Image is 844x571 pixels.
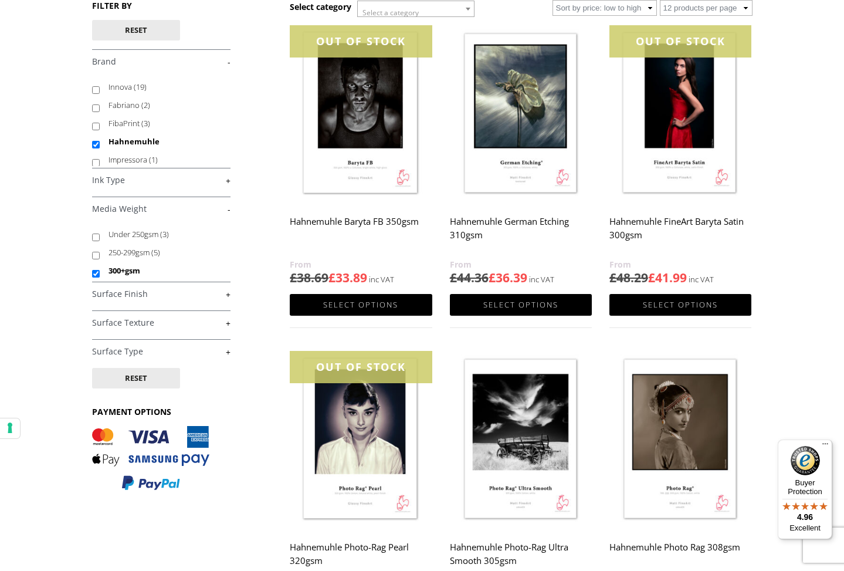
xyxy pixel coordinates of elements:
span: 4.96 [797,512,813,522]
span: £ [609,269,616,286]
img: Hahnemuhle Baryta FB 350gsm [290,25,432,203]
label: Innova [109,78,219,96]
span: (1) [149,154,158,165]
bdi: 38.69 [290,269,328,286]
span: £ [489,269,496,286]
span: (3) [160,229,169,239]
h4: Surface Finish [92,282,231,305]
a: Hahnemuhle German Etching 310gsm £44.36£36.39 [450,25,592,286]
bdi: 41.99 [648,269,687,286]
h2: Hahnemuhle German Etching 310gsm [450,211,592,258]
label: Fabriano [109,96,219,114]
a: + [92,346,231,357]
label: Hahnemuhle [109,133,219,151]
h4: Ink Type [92,168,231,191]
h2: Hahnemuhle FineArt Baryta Satin 300gsm [609,211,751,258]
bdi: 33.89 [328,269,367,286]
p: Excellent [778,523,832,533]
bdi: 48.29 [609,269,648,286]
span: (5) [151,247,160,258]
span: (19) [134,82,147,92]
span: £ [648,269,655,286]
img: Trusted Shops Trustmark [791,446,820,475]
span: Select a category [362,8,419,18]
img: Hahnemuhle Photo-Rag Pearl 320gsm [290,351,432,529]
a: Select options for “Hahnemuhle German Etching 310gsm” [450,294,592,316]
h3: Select category [290,1,351,12]
span: (3) [141,118,150,129]
h4: Media Weight [92,197,231,220]
div: OUT OF STOCK [609,25,751,58]
h4: Surface Texture [92,310,231,334]
img: Hahnemuhle Photo-Rag Ultra Smooth 305gsm [450,351,592,529]
label: Impressora [109,151,219,169]
button: Menu [818,440,832,454]
div: OUT OF STOCK [290,25,432,58]
span: £ [290,269,297,286]
h4: Brand [92,49,231,73]
a: Select options for “Hahnemuhle FineArt Baryta Satin 300gsm” [609,294,751,316]
img: Hahnemuhle Photo Rag 308gsm [609,351,751,529]
div: OUT OF STOCK [290,351,432,383]
a: Select options for “Hahnemuhle Baryta FB 350gsm” [290,294,432,316]
img: Hahnemuhle German Etching 310gsm [450,25,592,203]
h3: PAYMENT OPTIONS [92,406,231,417]
label: Under 250gsm [109,225,219,244]
a: - [92,56,231,67]
span: (2) [141,100,150,110]
a: + [92,289,231,300]
a: + [92,317,231,329]
a: - [92,204,231,215]
label: 300+gsm [109,262,219,280]
h4: Surface Type [92,339,231,363]
a: + [92,175,231,186]
img: Hahnemuhle FineArt Baryta Satin 300gsm [609,25,751,203]
a: OUT OF STOCK Hahnemuhle FineArt Baryta Satin 300gsm £48.29£41.99 [609,25,751,286]
button: Reset [92,368,180,388]
span: £ [450,269,457,286]
bdi: 36.39 [489,269,527,286]
a: OUT OF STOCK Hahnemuhle Baryta FB 350gsm £38.69£33.89 [290,25,432,286]
span: £ [328,269,335,286]
p: Buyer Protection [778,478,832,496]
bdi: 44.36 [450,269,489,286]
h2: Hahnemuhle Baryta FB 350gsm [290,211,432,258]
label: FibaPrint [109,114,219,133]
img: PAYMENT OPTIONS [92,426,209,491]
label: 250-299gsm [109,244,219,262]
button: Trusted Shops TrustmarkBuyer Protection4.96Excellent [778,440,832,539]
button: Reset [92,20,180,40]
